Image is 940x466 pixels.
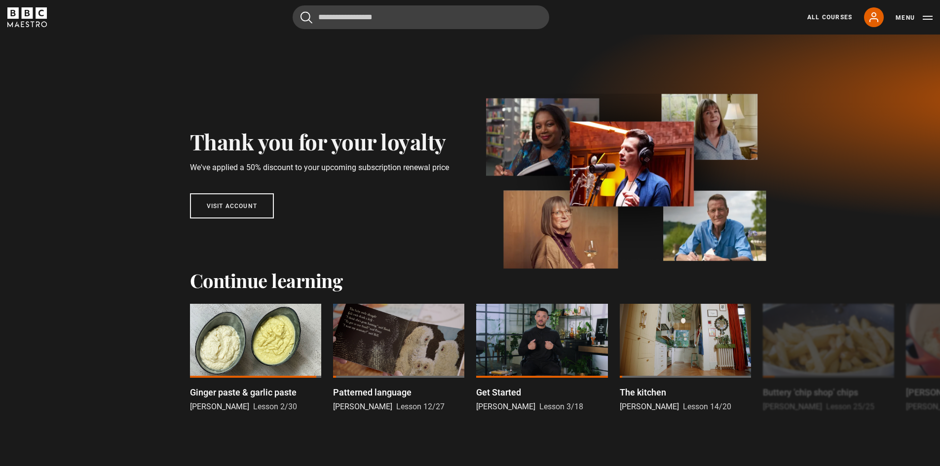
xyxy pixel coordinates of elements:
[190,269,751,292] h2: Continue learning
[620,304,751,413] a: The kitchen [PERSON_NAME] Lesson 14/20
[476,386,521,399] p: Get Started
[807,13,852,22] a: All Courses
[333,402,392,411] span: [PERSON_NAME]
[896,13,933,23] button: Toggle navigation
[683,402,731,411] span: Lesson 14/20
[826,402,874,411] span: Lesson 25/25
[190,193,274,218] a: Visit account
[190,304,321,413] a: Ginger paste & garlic paste [PERSON_NAME] Lesson 2/30
[190,162,451,174] p: We've applied a 50% discount to your upcoming subscription renewal price
[620,386,666,399] p: The kitchen
[763,386,858,399] p: Buttery ‘chip shop’ chips
[396,402,445,411] span: Lesson 12/27
[476,402,535,411] span: [PERSON_NAME]
[539,402,583,411] span: Lesson 3/18
[190,386,297,399] p: Ginger paste & garlic paste
[763,304,894,413] a: Buttery ‘chip shop’ chips [PERSON_NAME] Lesson 25/25
[253,402,297,411] span: Lesson 2/30
[190,402,249,411] span: [PERSON_NAME]
[476,304,607,413] a: Get Started [PERSON_NAME] Lesson 3/18
[301,11,312,24] button: Submit the search query
[763,402,822,411] span: [PERSON_NAME]
[333,304,464,413] a: Patterned language [PERSON_NAME] Lesson 12/27
[7,7,47,27] svg: BBC Maestro
[620,402,679,411] span: [PERSON_NAME]
[190,129,451,154] h2: Thank you for your loyalty
[293,5,549,29] input: Search
[333,386,412,399] p: Patterned language
[486,94,766,269] img: banner_image-1d4a58306c65641337db.webp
